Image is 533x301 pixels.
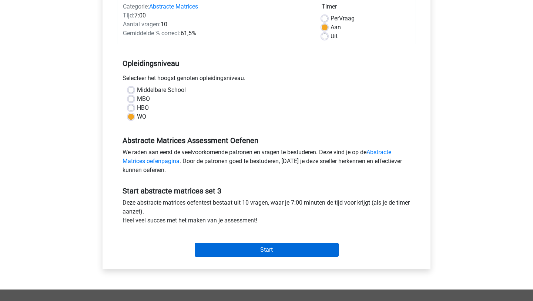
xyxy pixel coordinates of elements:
[195,243,339,257] input: Start
[331,15,339,22] span: Per
[137,86,186,95] label: Middelbare School
[322,2,410,14] div: Timer
[137,103,149,112] label: HBO
[117,29,316,38] div: 61,5%
[331,23,341,32] label: Aan
[123,3,149,10] span: Categorie:
[123,136,410,145] h5: Abstracte Matrices Assessment Oefenen
[137,112,146,121] label: WO
[117,148,416,178] div: We raden aan eerst de veelvoorkomende patronen en vragen te bestuderen. Deze vind je op de . Door...
[123,30,181,37] span: Gemiddelde % correct:
[331,32,338,41] label: Uit
[117,74,416,86] div: Selecteer het hoogst genoten opleidingsniveau.
[331,14,355,23] label: Vraag
[123,12,134,19] span: Tijd:
[123,21,161,28] span: Aantal vragen:
[117,198,416,228] div: Deze abstracte matrices oefentest bestaat uit 10 vragen, waar je 7:00 minuten de tijd voor krijgt...
[137,95,150,103] label: MBO
[117,20,316,29] div: 10
[123,56,410,71] h5: Opleidingsniveau
[117,11,316,20] div: 7:00
[149,3,198,10] a: Abstracte Matrices
[123,186,410,195] h5: Start abstracte matrices set 3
